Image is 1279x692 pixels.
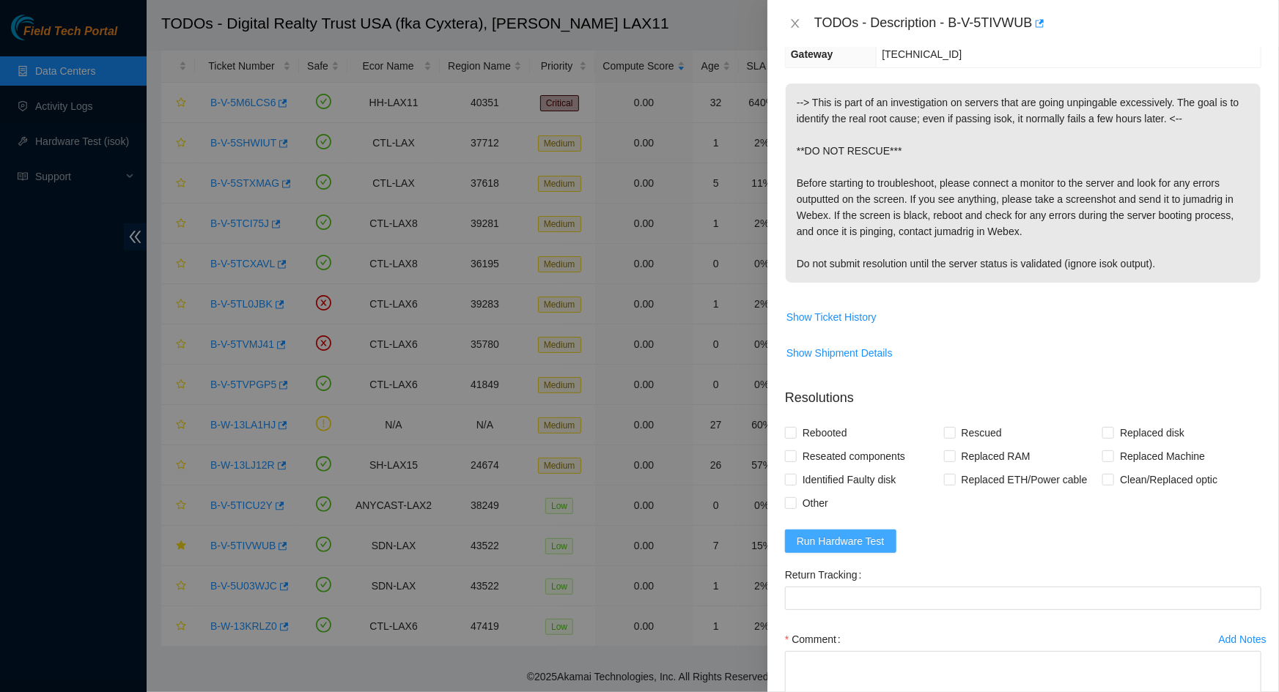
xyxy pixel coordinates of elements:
[882,48,962,60] span: [TECHNICAL_ID]
[797,468,902,491] span: Identified Faulty disk
[786,341,893,365] button: Show Shipment Details
[956,421,1008,444] span: Rescued
[785,376,1261,408] p: Resolutions
[797,421,853,444] span: Rebooted
[789,18,801,29] span: close
[791,48,833,60] span: Gateway
[956,444,1036,468] span: Replaced RAM
[1218,628,1267,651] button: Add Notes
[1114,444,1211,468] span: Replaced Machine
[1114,468,1223,491] span: Clean/Replaced optic
[786,345,893,361] span: Show Shipment Details
[786,305,877,329] button: Show Ticket History
[785,587,1261,610] input: Return Tracking
[785,17,806,31] button: Close
[956,468,1094,491] span: Replaced ETH/Power cable
[797,533,885,549] span: Run Hardware Test
[785,529,896,553] button: Run Hardware Test
[785,628,847,651] label: Comment
[786,83,1261,283] p: --> This is part of an investigation on servers that are going unpingable excessively. The goal i...
[1219,634,1267,644] div: Add Notes
[797,444,911,468] span: Reseated components
[786,309,877,325] span: Show Ticket History
[797,491,834,515] span: Other
[814,12,1261,35] div: TODOs - Description - B-V-5TIVWUB
[785,563,868,587] label: Return Tracking
[1114,421,1190,444] span: Replaced disk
